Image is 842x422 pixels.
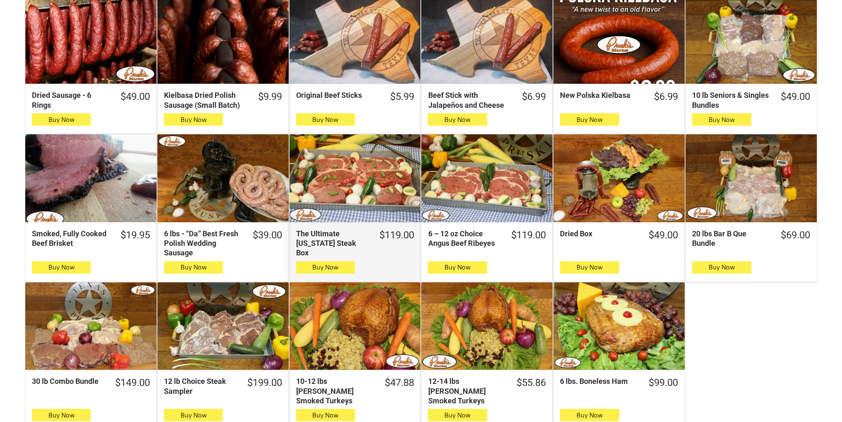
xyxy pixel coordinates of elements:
button: Buy Now [296,113,355,126]
span: Buy Now [48,116,75,124]
span: Buy Now [709,116,735,124]
button: Buy Now [32,113,91,126]
div: $39.00 [253,229,282,242]
div: $119.00 [379,229,414,242]
a: The Ultimate Texas Steak Box [290,134,421,222]
a: $6.99New Polska Kielbasa [553,90,685,103]
button: Buy Now [560,409,619,421]
div: 6 lbs. Boneless Ham [560,376,637,386]
a: $119.006 – 12 oz Choice Angus Beef Ribeyes [421,229,552,248]
div: $119.00 [511,229,546,242]
a: 6 lbs - “Da” Best Fresh Polish Wedding Sausage [157,134,289,222]
a: $199.0012 lb Choice Steak Sampler [157,376,289,396]
button: Buy Now [164,113,223,126]
div: Smoked, Fully Cooked Beef Brisket [32,229,109,248]
button: Buy Now [164,409,223,421]
div: 10-12 lbs [PERSON_NAME] Smoked Turkeys [296,376,373,405]
button: Buy Now [692,113,751,126]
button: Buy Now [692,261,751,274]
div: 12 lb Choice Steak Sampler [164,376,235,396]
div: New Polska Kielbasa [560,90,642,100]
a: $49.0010 lb Seniors & Singles Bundles [685,90,817,110]
a: 12-14 lbs Pruski&#39;s Smoked Turkeys [421,282,552,370]
a: 30 lb Combo Bundle [25,282,157,370]
button: Buy Now [428,261,487,274]
span: Buy Now [709,263,735,271]
a: $5.99Original Beef Sticks [290,90,421,103]
a: $69.0020 lbs Bar B Que Bundle [685,229,817,248]
a: $19.95Smoked, Fully Cooked Beef Brisket [25,229,157,248]
span: Buy Now [312,411,338,419]
a: $39.006 lbs - “Da” Best Fresh Polish Wedding Sausage [157,229,289,258]
div: The Ultimate [US_STATE] Steak Box [296,229,367,258]
div: $55.86 [516,376,546,389]
div: $19.95 [121,229,150,242]
div: Dried Sausage - 6 Rings [32,90,109,110]
a: $149.0030 lb Combo Bundle [25,376,157,389]
div: 6 – 12 oz Choice Angus Beef Ribeyes [428,229,499,248]
button: Buy Now [296,409,355,421]
div: $49.00 [781,90,810,103]
button: Buy Now [32,409,91,421]
div: 6 lbs - “Da” Best Fresh Polish Wedding Sausage [164,229,241,258]
div: Beef Stick with Jalapeños and Cheese [428,90,510,110]
a: 6 lbs. Boneless Ham [553,282,685,370]
a: $99.006 lbs. Boneless Ham [553,376,685,389]
a: $47.8810-12 lbs [PERSON_NAME] Smoked Turkeys [290,376,421,405]
button: Buy Now [428,409,487,421]
div: $149.00 [115,376,150,389]
div: 10 lb Seniors & Singles Bundles [692,90,769,110]
a: Smoked, Fully Cooked Beef Brisket [25,134,157,222]
a: $55.8612-14 lbs [PERSON_NAME] Smoked Turkeys [421,376,552,405]
div: $47.88 [384,376,414,389]
button: Buy Now [560,261,619,274]
span: Buy Now [181,411,207,419]
div: $5.99 [390,90,414,103]
div: 30 lb Combo Bundle [32,376,103,386]
div: $49.00 [649,229,678,242]
a: $49.00Dried Sausage - 6 Rings [25,90,157,110]
span: Buy Now [48,263,75,271]
div: $6.99 [522,90,546,103]
a: 10-12 lbs Pruski&#39;s Smoked Turkeys [290,282,421,370]
div: 12-14 lbs [PERSON_NAME] Smoked Turkeys [428,376,504,405]
a: 12 lb Choice Steak Sampler [157,282,289,370]
span: Buy Now [577,411,603,419]
button: Buy Now [560,113,619,126]
span: Buy Now [48,411,75,419]
span: Buy Now [577,263,603,271]
div: $69.00 [781,229,810,242]
a: $49.00Dried Box [553,229,685,242]
span: Buy Now [444,263,470,271]
div: Dried Box [560,229,637,238]
span: Buy Now [181,116,207,124]
a: $6.99Beef Stick with Jalapeños and Cheese [421,90,552,110]
span: Buy Now [181,263,207,271]
span: Buy Now [312,263,338,271]
span: Buy Now [312,116,338,124]
div: $9.99 [258,90,282,103]
div: $199.00 [247,376,282,389]
a: $119.00The Ultimate [US_STATE] Steak Box [290,229,421,258]
a: 20 lbs Bar B Que Bundle [685,134,817,222]
div: Kielbasa Dried Polish Sausage (Small Batch) [164,90,246,110]
a: 6 – 12 oz Choice Angus Beef Ribeyes [421,134,552,222]
div: 20 lbs Bar B Que Bundle [692,229,769,248]
a: $9.99Kielbasa Dried Polish Sausage (Small Batch) [157,90,289,110]
div: $49.00 [121,90,150,103]
div: $6.99 [654,90,678,103]
a: Dried Box [553,134,685,222]
button: Buy Now [164,261,223,274]
div: Original Beef Sticks [296,90,378,100]
button: Buy Now [32,261,91,274]
span: Buy Now [444,116,470,124]
button: Buy Now [296,261,355,274]
button: Buy Now [428,113,487,126]
span: Buy Now [577,116,603,124]
div: $99.00 [649,376,678,389]
span: Buy Now [444,411,470,419]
